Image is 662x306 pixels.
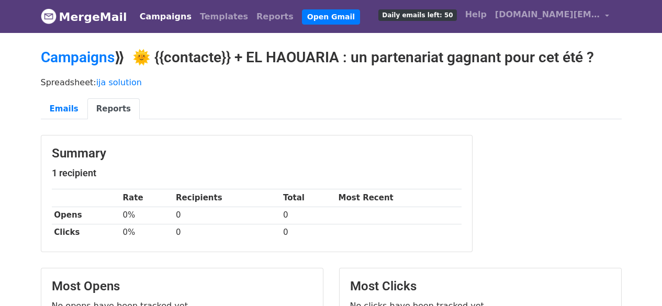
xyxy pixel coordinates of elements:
[336,189,462,207] th: Most Recent
[196,6,252,27] a: Templates
[374,4,461,25] a: Daily emails left: 50
[52,167,462,179] h5: 1 recipient
[173,207,280,224] td: 0
[52,146,462,161] h3: Summary
[461,4,491,25] a: Help
[350,279,611,294] h3: Most Clicks
[41,8,57,24] img: MergeMail logo
[136,6,196,27] a: Campaigns
[41,49,622,66] h2: ⟫ 🌞 {{contacte}} + EL HAOUARIA : un partenariat gagnant pour cet été ?
[52,279,312,294] h3: Most Opens
[41,98,87,120] a: Emails
[280,207,336,224] td: 0
[120,207,174,224] td: 0%
[280,224,336,241] td: 0
[52,207,120,224] th: Opens
[52,224,120,241] th: Clicks
[495,8,600,21] span: [DOMAIN_NAME][EMAIL_ADDRESS][DOMAIN_NAME]
[491,4,613,29] a: [DOMAIN_NAME][EMAIL_ADDRESS][DOMAIN_NAME]
[280,189,336,207] th: Total
[252,6,298,27] a: Reports
[378,9,456,21] span: Daily emails left: 50
[173,189,280,207] th: Recipients
[120,224,174,241] td: 0%
[120,189,174,207] th: Rate
[41,49,115,66] a: Campaigns
[41,6,127,28] a: MergeMail
[302,9,360,25] a: Open Gmail
[173,224,280,241] td: 0
[41,77,622,88] p: Spreadsheet:
[96,77,142,87] a: ija solution
[87,98,140,120] a: Reports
